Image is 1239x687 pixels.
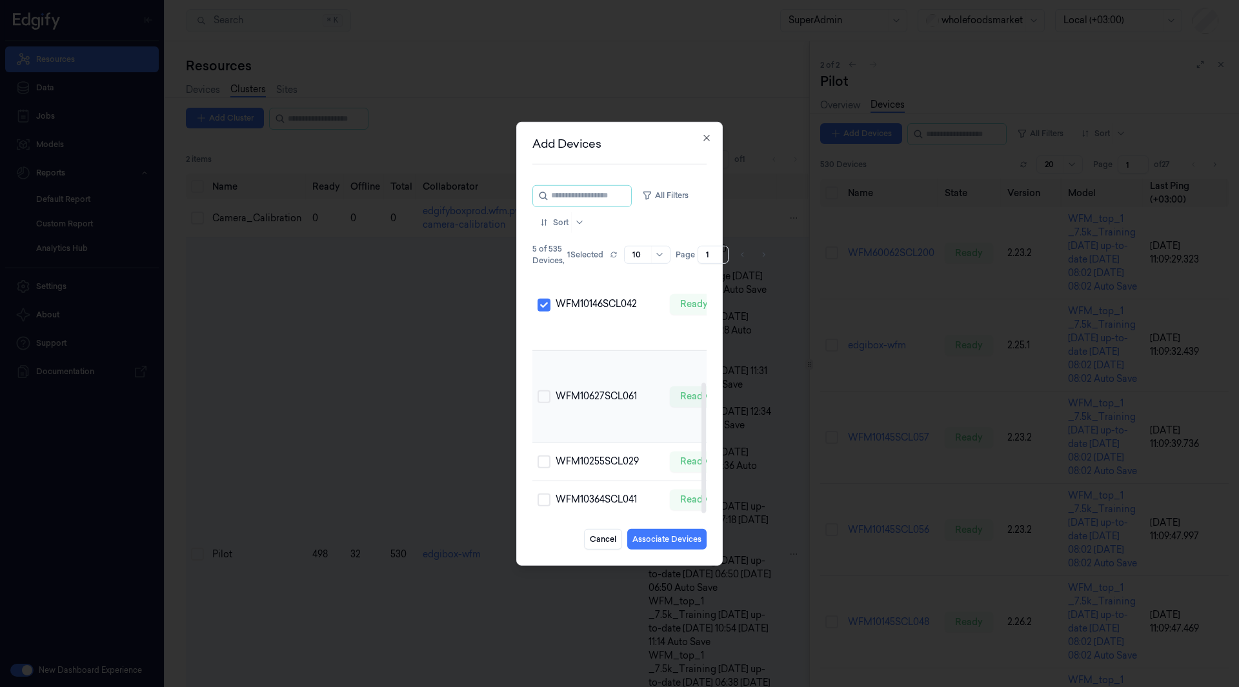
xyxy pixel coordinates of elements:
[556,455,660,468] div: WFM10255SCL029
[734,245,772,263] nav: pagination
[670,489,718,510] div: ready
[538,390,550,403] button: Select row
[627,529,707,550] button: Associate Devices
[556,493,660,506] div: WFM10364SCL041
[670,294,718,314] div: ready
[532,137,707,149] h2: Add Devices
[556,297,660,311] div: WFM10146SCL042
[637,184,694,205] button: All Filters
[567,248,603,260] span: 1 Selected
[584,529,622,550] button: Cancel
[538,493,550,506] button: Select row
[676,248,695,260] span: Page
[538,455,550,468] button: Select row
[538,298,550,311] button: Select row
[670,451,718,472] div: ready
[670,386,718,406] div: ready
[532,243,565,266] span: 5 of 535 Devices ,
[556,390,660,403] div: WFM10627SCL061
